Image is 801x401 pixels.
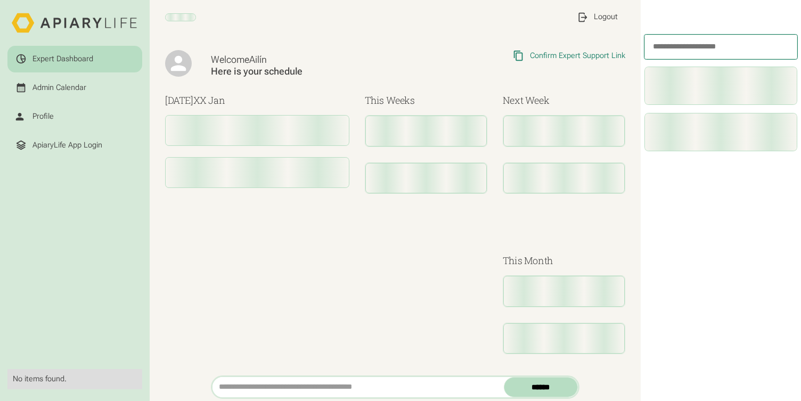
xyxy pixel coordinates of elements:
a: Admin Calendar [7,75,142,101]
h3: This Month [503,253,626,268]
div: Logout [594,12,618,22]
div: Confirm Expert Support Link [530,51,625,61]
div: No items found. [13,374,136,384]
a: Logout [569,4,625,30]
div: Expert Dashboard [32,54,93,64]
h3: [DATE] [165,93,349,108]
div: Here is your schedule [211,66,416,78]
span: Ailín [249,54,267,65]
a: Profile [7,103,142,130]
a: Expert Dashboard [7,46,142,72]
div: Welcome [211,54,416,66]
div: ApiaryLife App Login [32,141,102,150]
h3: This Weeks [365,93,488,108]
span: XX Jan [193,94,225,107]
h3: Next Week [503,93,626,108]
div: Profile [32,112,54,121]
a: ApiaryLife App Login [7,132,142,159]
div: Admin Calendar [32,83,86,93]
